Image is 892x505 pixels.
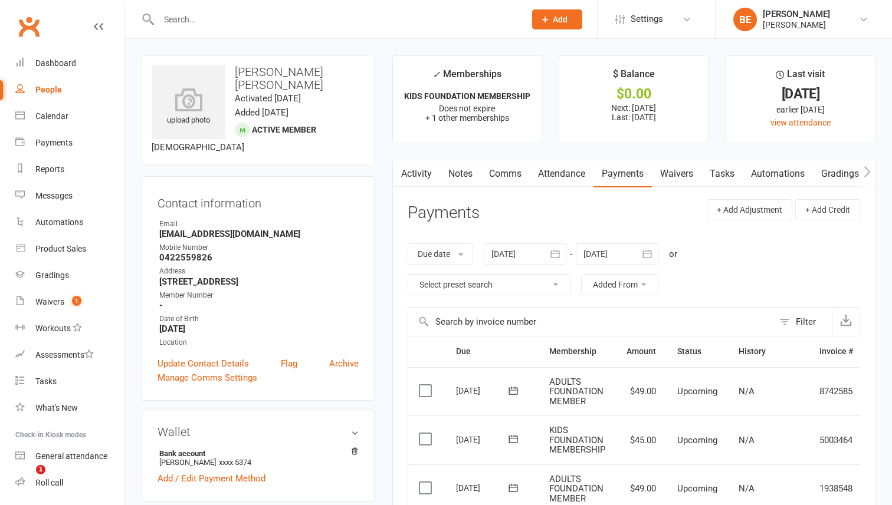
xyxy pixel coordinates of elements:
div: Tasks [35,377,57,386]
strong: [DATE] [159,324,359,334]
div: Address [159,266,359,277]
time: Added [DATE] [235,107,288,118]
a: Dashboard [15,50,124,77]
span: KIDS FOUNDATION MEMBERSHIP [549,425,605,455]
span: N/A [739,483,755,494]
button: Filter [773,308,832,336]
th: Invoice # [809,336,864,367]
div: Calendar [35,111,68,121]
a: Clubworx [14,12,44,41]
div: [PERSON_NAME] [763,9,830,19]
span: + 1 other memberships [425,113,509,123]
div: [DATE] [456,430,510,448]
strong: - [159,300,359,311]
a: Tasks [701,160,743,187]
div: Reports [35,164,64,174]
div: [DATE] [737,88,864,100]
a: Automations [743,160,813,187]
input: Search by invoice number [408,308,773,336]
a: Activity [393,160,440,187]
div: Messages [35,191,73,200]
a: Payments [593,160,652,187]
h3: Payments [408,204,480,222]
strong: 0422559826 [159,252,359,263]
input: Search... [155,11,517,28]
a: Workouts [15,315,124,342]
button: Due date [408,243,473,265]
span: ADULTS FOUNDATION MEMBER [549,377,604,407]
div: Location [159,337,359,348]
a: Waivers [652,160,701,187]
button: Add [532,9,582,29]
div: $0.00 [570,88,697,100]
div: Email [159,219,359,230]
div: Mobile Number [159,242,359,253]
button: Added From [581,274,658,295]
div: Member Number [159,290,359,301]
strong: [STREET_ADDRESS] [159,276,359,287]
time: Activated [DATE] [235,93,301,104]
span: Add [553,15,568,24]
div: Date of Birth [159,313,359,325]
th: History [728,336,809,367]
td: $45.00 [616,415,667,464]
span: 1 [36,465,45,474]
span: [DEMOGRAPHIC_DATA] [152,142,244,153]
span: 1 [72,296,81,306]
div: Memberships [432,67,501,88]
a: Product Sales [15,236,124,262]
iframe: Intercom live chat [12,465,40,493]
a: Attendance [530,160,593,187]
div: Last visit [776,67,825,88]
div: Product Sales [35,244,86,253]
div: $ Balance [613,67,655,88]
span: Upcoming [677,435,717,445]
a: Comms [481,160,530,187]
a: Manage Comms Settings [158,371,257,385]
th: Status [667,336,728,367]
span: Active member [252,125,316,134]
a: Tasks [15,368,124,395]
a: Reports [15,156,124,183]
div: Automations [35,217,83,227]
strong: KIDS FOUNDATION MEMBERSHIP [404,91,530,101]
span: N/A [739,435,755,445]
a: Automations [15,209,124,236]
div: Filter [796,315,816,329]
a: Roll call [15,470,124,496]
button: + Add Adjustment [707,199,792,220]
span: N/A [739,386,755,397]
h3: [PERSON_NAME] [PERSON_NAME] [152,65,365,91]
div: BE [733,8,757,31]
li: [PERSON_NAME] [158,447,359,468]
span: Upcoming [677,386,717,397]
th: Amount [616,336,667,367]
div: [PERSON_NAME] [763,19,830,30]
span: Upcoming [677,483,717,494]
div: earlier [DATE] [737,103,864,116]
span: Does not expire [439,104,495,113]
div: Payments [35,138,73,147]
strong: [EMAIL_ADDRESS][DOMAIN_NAME] [159,229,359,239]
h3: Contact information [158,192,359,210]
div: Roll call [35,478,63,487]
i: ✓ [432,69,440,80]
div: Waivers [35,297,64,306]
div: Workouts [35,324,71,333]
p: Next: [DATE] Last: [DATE] [570,103,697,122]
a: Waivers 1 [15,289,124,315]
span: Settings [631,6,663,32]
th: Due [445,336,539,367]
span: ADULTS FOUNDATION MEMBER [549,474,604,504]
div: What's New [35,403,78,412]
div: [DATE] [456,478,510,497]
div: Gradings [35,270,69,280]
a: General attendance kiosk mode [15,443,124,470]
h3: Wallet [158,425,359,438]
a: Messages [15,183,124,209]
div: Dashboard [35,58,76,68]
td: 8742585 [809,367,864,416]
a: People [15,77,124,103]
a: Payments [15,130,124,156]
td: $49.00 [616,367,667,416]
